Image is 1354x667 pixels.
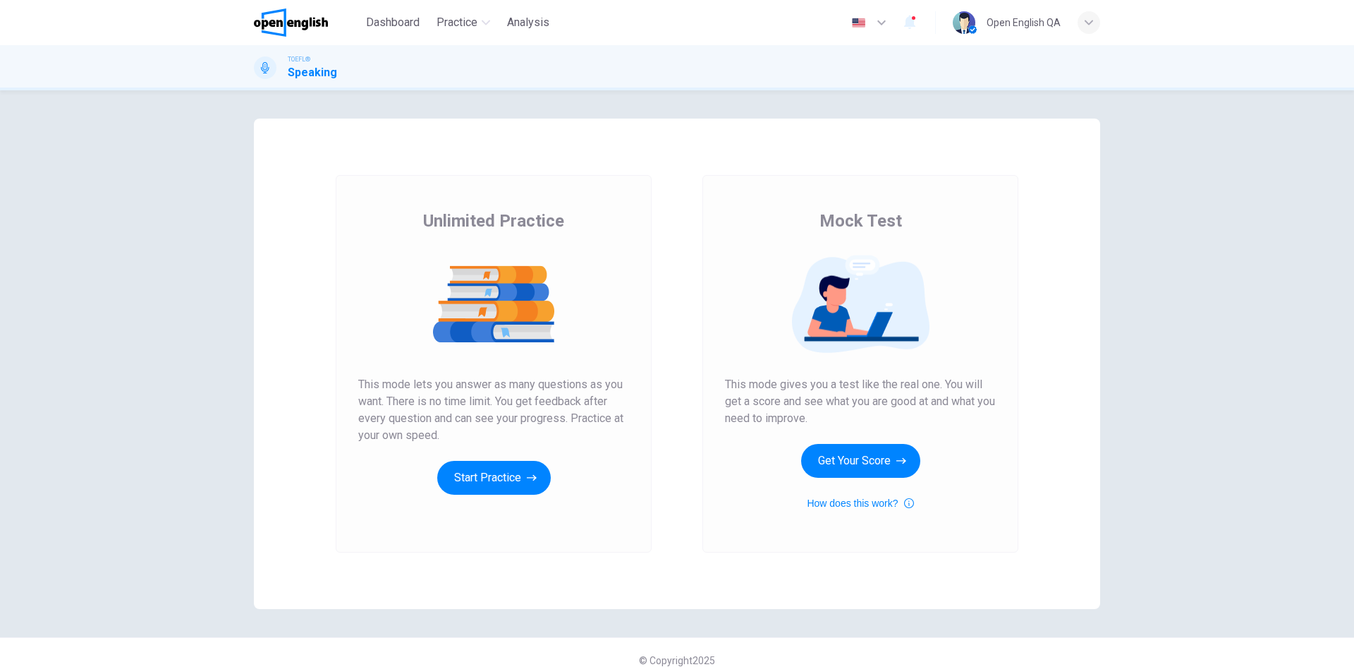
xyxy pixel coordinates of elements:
button: Practice [431,10,496,35]
span: Unlimited Practice [423,210,564,232]
span: This mode lets you answer as many questions as you want. There is no time limit. You get feedback... [358,376,629,444]
span: © Copyright 2025 [639,655,715,666]
button: Get Your Score [801,444,920,478]
img: Profile picture [953,11,975,34]
button: Analysis [501,10,555,35]
button: Start Practice [437,461,551,495]
span: Dashboard [366,14,420,31]
img: en [850,18,867,28]
span: Mock Test [819,210,902,232]
span: TOEFL® [288,54,310,64]
span: This mode gives you a test like the real one. You will get a score and see what you are good at a... [725,376,996,427]
img: OpenEnglish logo [254,8,328,37]
button: How does this work? [807,495,913,512]
span: Analysis [507,14,549,31]
h1: Speaking [288,64,337,81]
button: Dashboard [360,10,425,35]
span: Practice [437,14,477,31]
a: OpenEnglish logo [254,8,360,37]
div: Open English QA [987,14,1061,31]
